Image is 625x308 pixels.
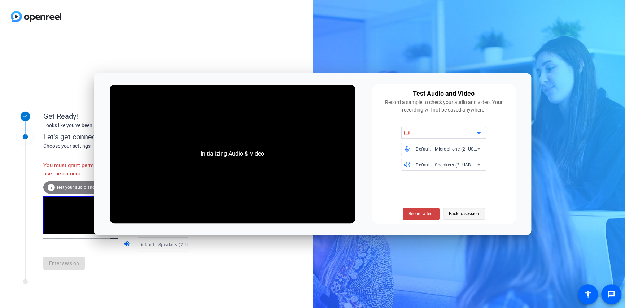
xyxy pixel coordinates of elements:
div: Record a sample to check your audio and video. Your recording will not be saved anywhere. [376,99,512,114]
button: Back to session [443,208,485,220]
span: Test your audio and video [56,185,106,190]
mat-icon: message [607,290,616,299]
div: Let's get connected. [43,131,202,142]
span: Back to session [449,207,479,221]
div: Get Ready! [43,111,188,122]
div: Looks like you've been invited to join [43,122,188,129]
span: Default - Speakers (2- USB Audio Device) (0d8c:0014) [139,242,252,247]
mat-icon: accessibility [584,290,592,299]
div: You must grant permissions to use the camera. [43,158,123,181]
span: Record a test [408,211,434,217]
div: Choose your settings [43,142,202,150]
mat-icon: info [47,183,56,192]
mat-icon: volume_up [123,240,132,249]
div: Test Audio and Video [413,88,475,99]
span: Default - Speakers (2- USB Audio Device) (0d8c:0014) [416,162,528,168]
span: Default - Microphone (2- USB Audio Device) (0d8c:0014) [416,146,534,152]
div: Initializing Audio & Video [193,142,271,165]
button: Record a test [403,208,440,220]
